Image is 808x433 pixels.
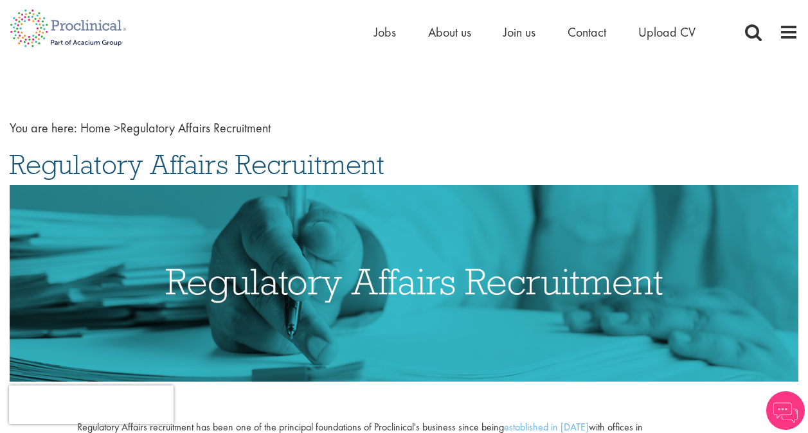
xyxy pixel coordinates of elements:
[10,147,384,182] span: Regulatory Affairs Recruitment
[10,185,798,382] img: Regulatory Affairs Recruitment
[503,24,535,40] a: Join us
[568,24,606,40] a: Contact
[10,119,77,136] span: You are here:
[114,119,120,136] span: >
[638,24,696,40] a: Upload CV
[374,24,396,40] a: Jobs
[428,24,471,40] a: About us
[9,385,174,424] iframe: reCAPTCHA
[80,119,271,136] span: Regulatory Affairs Recruitment
[766,391,805,430] img: Chatbot
[80,119,111,136] a: breadcrumb link to Home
